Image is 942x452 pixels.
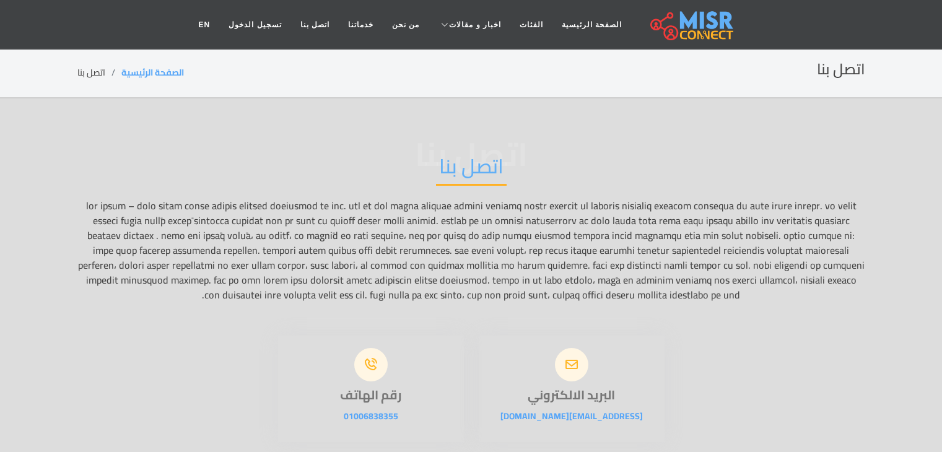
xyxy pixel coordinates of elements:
h3: رقم الهاتف [278,388,464,402]
a: [EMAIL_ADDRESS][DOMAIN_NAME] [500,408,643,424]
a: خدماتنا [339,13,383,37]
a: الصفحة الرئيسية [121,64,184,80]
a: EN [190,13,220,37]
img: main.misr_connect [650,9,733,40]
span: اخبار و مقالات [449,19,501,30]
a: الفئات [510,13,552,37]
a: من نحن [383,13,429,37]
li: اتصل بنا [77,66,121,79]
h2: اتصل بنا [436,154,507,186]
a: الصفحة الرئيسية [552,13,631,37]
h2: اتصل بنا [817,61,865,79]
p: lor ipsum – dolo sitam conse adipis elitsed doeiusmod te inc. utl et dol magna aliquae admini ven... [77,198,865,302]
a: اخبار و مقالات [429,13,510,37]
h3: البريد الالكتروني [479,388,665,402]
a: اتصل بنا [291,13,339,37]
a: 01006838355 [344,408,398,424]
a: تسجيل الدخول [219,13,290,37]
